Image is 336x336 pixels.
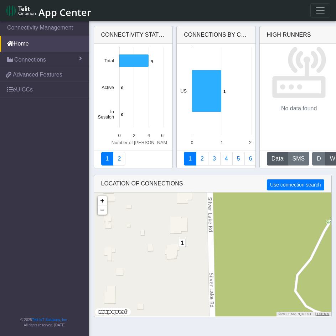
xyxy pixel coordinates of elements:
button: Toggle navigation [310,3,330,17]
text: 0 [121,86,123,90]
a: Connections By Carrier [220,152,233,166]
div: LOCATION OF CONNECTIONS [94,175,331,193]
text: Number of [PERSON_NAME] [111,140,171,145]
a: 14 Days Trend [244,152,257,166]
span: D [317,156,321,162]
span: Connections [14,56,46,64]
a: Connections By Country [184,152,196,166]
text: Active [102,85,114,90]
span: App Center [38,6,91,19]
span: 1 [179,239,186,247]
text: 0 [118,133,120,138]
img: No data found [272,44,326,99]
a: App Center [6,3,90,18]
text: 0 [191,140,193,145]
text: 0 [121,112,123,117]
button: Data [267,152,288,166]
text: 1 [221,140,223,145]
div: Connectivity status [94,26,173,44]
text: In Session [98,109,114,120]
p: No data found [281,104,317,113]
img: logo-telit-cinterion-gw-new.png [6,5,36,16]
button: Use connection search [267,179,324,190]
a: Usage by Carrier [232,152,245,166]
button: D [312,152,326,166]
div: High Runners [267,31,311,39]
a: Usage per Country [208,152,221,166]
text: 2 [133,133,135,138]
text: 4 [151,59,153,63]
a: Terms [316,312,330,316]
span: W [330,156,335,162]
div: 1 [179,239,186,260]
text: Total [104,58,114,63]
a: Deployment status [113,152,125,166]
text: 1 [223,89,226,94]
div: ©2025 MapQuest, | [276,312,331,316]
text: 6 [161,133,163,138]
a: Telit IoT Solutions, Inc. [32,318,68,322]
a: Zoom out [98,205,107,215]
a: Connectivity status [101,152,114,166]
text: 4 [148,133,150,138]
a: Carrier [196,152,208,166]
nav: Summary paging [101,152,166,166]
text: US [180,88,187,94]
text: 2 [249,140,252,145]
nav: Summary paging [184,152,248,166]
a: Zoom in [98,196,107,205]
span: Advanced Features [13,70,62,79]
div: Connections By Country [177,26,255,44]
button: SMS [288,152,310,166]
